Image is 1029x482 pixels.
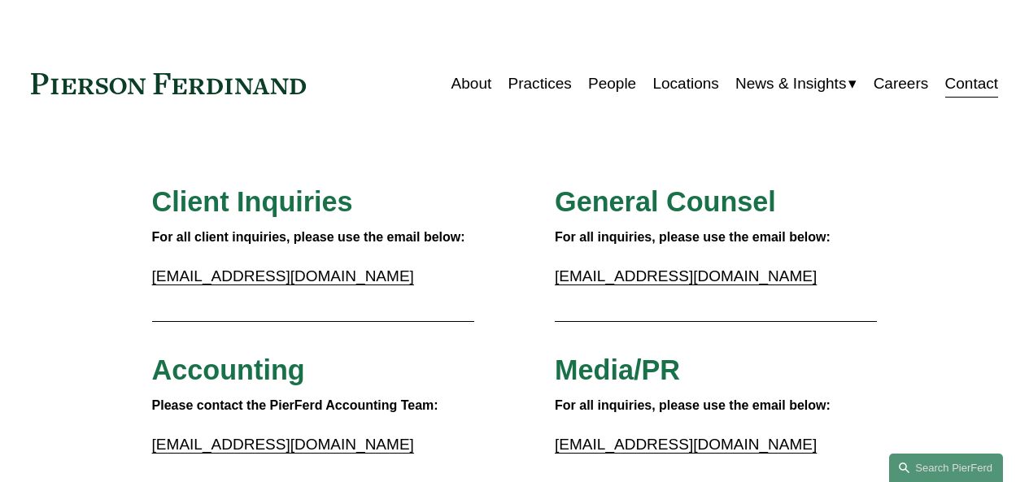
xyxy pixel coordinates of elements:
a: [EMAIL_ADDRESS][DOMAIN_NAME] [555,436,817,453]
a: Contact [945,68,999,99]
strong: For all client inquiries, please use the email below: [152,230,465,244]
a: About [451,68,492,99]
a: People [588,68,636,99]
strong: For all inquiries, please use the email below: [555,230,831,244]
strong: Please contact the PierFerd Accounting Team: [152,398,438,412]
a: Careers [874,68,929,99]
a: [EMAIL_ADDRESS][DOMAIN_NAME] [152,267,414,284]
span: Media/PR [555,354,680,385]
span: General Counsel [555,186,776,217]
span: Client Inquiries [152,186,353,217]
a: Locations [652,68,718,99]
a: [EMAIL_ADDRESS][DOMAIN_NAME] [555,267,817,284]
span: Accounting [152,354,305,385]
a: folder dropdown [735,68,857,99]
span: News & Insights [735,70,846,98]
a: Search this site [889,454,1003,482]
strong: For all inquiries, please use the email below: [555,398,831,412]
a: [EMAIL_ADDRESS][DOMAIN_NAME] [152,436,414,453]
a: Practices [508,68,572,99]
